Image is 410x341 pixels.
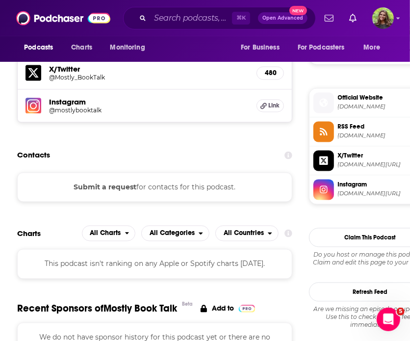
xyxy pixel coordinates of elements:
img: Pro Logo [239,305,255,313]
h2: Contacts [17,146,50,165]
span: For Podcasters [298,41,345,54]
button: open menu [357,38,393,57]
input: Search podcasts, credits, & more... [150,10,232,26]
span: Open Advanced [262,16,303,21]
a: Show notifications dropdown [345,10,360,26]
div: This podcast isn't ranking on any Apple or Spotify charts [DATE]. [17,249,292,279]
span: For Business [241,41,280,54]
img: User Profile [372,7,394,29]
span: ⌘ K [232,12,250,25]
span: All Charts [90,230,121,237]
div: Beta [182,301,193,308]
img: Podchaser - Follow, Share and Rate Podcasts [16,9,110,27]
a: Add to [201,303,255,315]
p: Add to [212,304,234,313]
span: Charts [71,41,92,54]
a: Link [256,100,284,112]
img: iconImage [26,98,41,114]
span: All Countries [224,230,264,237]
h2: Charts [17,229,41,238]
h2: Categories [141,226,209,241]
h5: @mostlybooktalk [49,107,120,114]
button: open menu [17,38,66,57]
button: open menu [291,38,359,57]
button: open menu [103,38,157,57]
span: Podcasts [24,41,53,54]
a: @mostlybooktalk [49,107,249,114]
a: Charts [65,38,98,57]
span: 5 [397,308,405,315]
span: Monitoring [110,41,145,54]
a: @Mostly_BookTalk [49,74,249,81]
h5: Instagram [49,98,249,107]
span: Recent Sponsors of Mostly Book Talk [17,303,177,315]
h2: Platforms [82,226,136,241]
h5: X/Twitter [49,65,249,74]
div: Search podcasts, credits, & more... [123,7,316,29]
h5: 480 [265,69,276,78]
button: Submit a request [74,182,136,193]
span: New [289,6,307,15]
h5: @Mostly_BookTalk [49,74,120,81]
div: for contacts for this podcast. [17,173,292,202]
button: Show profile menu [372,7,394,29]
button: open menu [215,226,279,241]
iframe: Intercom live chat [377,308,400,331]
span: All Categories [150,230,195,237]
span: More [364,41,381,54]
button: Open AdvancedNew [258,12,307,24]
span: Link [268,102,280,110]
button: open menu [82,226,136,241]
a: Show notifications dropdown [321,10,337,26]
button: open menu [141,226,209,241]
span: Logged in as reagan34226 [372,7,394,29]
button: open menu [234,38,292,57]
h2: Countries [215,226,279,241]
